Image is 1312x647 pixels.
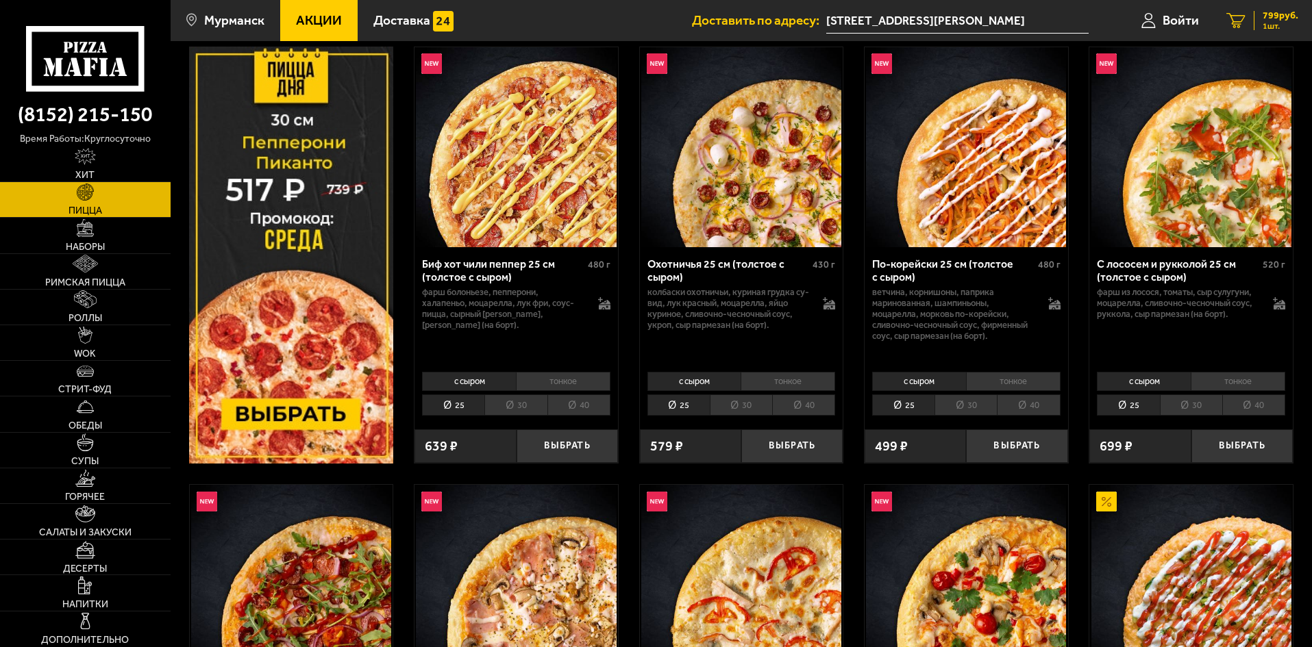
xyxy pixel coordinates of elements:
li: 40 [997,394,1060,416]
span: 799 руб. [1263,11,1298,21]
span: 430 г [813,259,835,270]
li: 30 [484,394,547,416]
span: 1 шт. [1263,22,1298,30]
img: Новинка [647,492,667,512]
p: колбаски охотничьи, куриная грудка су-вид, лук красный, моцарелла, яйцо куриное, сливочно-чесночн... [647,287,810,331]
img: Охотничья 25 см (толстое с сыром) [641,47,841,247]
span: Акции [296,14,342,27]
a: НовинкаОхотничья 25 см (толстое с сыром) [640,47,843,247]
span: Хит [75,170,95,180]
img: Акционный [1096,492,1117,512]
li: 25 [1097,394,1159,416]
span: Римская пицца [45,278,125,288]
img: Новинка [421,53,442,74]
p: ветчина, корнишоны, паприка маринованная, шампиньоны, моцарелла, морковь по-корейски, сливочно-че... [872,287,1035,342]
img: По-корейски 25 см (толстое с сыром) [866,47,1066,247]
li: 40 [1222,394,1285,416]
img: Новинка [421,492,442,512]
li: 25 [872,394,935,416]
span: Мурманск [204,14,264,27]
li: с сыром [872,372,966,391]
img: Новинка [871,492,892,512]
span: 480 г [1038,259,1061,270]
img: Новинка [647,53,667,74]
span: Войти [1163,14,1199,27]
span: WOK [74,349,96,359]
li: 30 [935,394,997,416]
p: фарш из лосося, томаты, сыр сулугуни, моцарелла, сливочно-чесночный соус, руккола, сыр пармезан (... [1097,287,1259,320]
button: Выбрать [966,429,1067,463]
img: Новинка [1096,53,1117,74]
button: Выбрать [517,429,618,463]
li: с сыром [1097,372,1191,391]
img: С лососем и рукколой 25 см (толстое с сыром) [1091,47,1291,247]
div: С лососем и рукколой 25 см (толстое с сыром) [1097,257,1259,283]
li: тонкое [1191,372,1285,391]
p: фарш болоньезе, пепперони, халапеньо, моцарелла, лук фри, соус-пицца, сырный [PERSON_NAME], [PERS... [422,287,584,331]
span: Напитки [62,600,108,609]
li: 30 [710,394,772,416]
li: с сыром [422,372,516,391]
li: тонкое [741,372,835,391]
div: По-корейски 25 см (толстое с сыром) [872,257,1035,283]
span: Роллы [69,314,102,323]
span: Супы [71,457,99,466]
img: Новинка [197,492,217,512]
button: Выбрать [1191,429,1293,463]
span: Дополнительно [41,635,129,645]
a: НовинкаПо-корейски 25 см (толстое с сыром) [865,47,1068,247]
img: Новинка [871,53,892,74]
div: Охотничья 25 см (толстое с сыром) [647,257,810,283]
a: НовинкаБиф хот чили пеппер 25 см (толстое с сыром) [414,47,618,247]
li: тонкое [966,372,1061,391]
div: Биф хот чили пеппер 25 см (толстое с сыром) [422,257,584,283]
img: Биф хот чили пеппер 25 см (толстое с сыром) [416,47,616,247]
li: 30 [1160,394,1222,416]
span: Обеды [69,421,102,431]
span: Наборы [66,242,105,252]
span: Салаты и закуски [39,528,132,537]
li: тонкое [516,372,610,391]
span: Доставка [373,14,430,27]
span: Пицца [69,206,102,216]
span: Стрит-фуд [58,385,112,394]
span: Горячее [65,492,105,502]
li: с сыром [647,372,741,391]
span: Десерты [63,564,107,574]
span: 579 ₽ [650,440,683,453]
span: Доставить по адресу: [692,14,826,27]
li: 25 [422,394,484,416]
li: 40 [772,394,835,416]
li: 40 [547,394,610,416]
button: Выбрать [741,429,843,463]
a: НовинкаС лососем и рукколой 25 см (толстое с сыром) [1089,47,1293,247]
span: 520 г [1263,259,1285,270]
span: 499 ₽ [875,440,908,453]
img: 15daf4d41897b9f0e9f617042186c801.svg [433,11,454,31]
span: 699 ₽ [1100,440,1132,453]
li: 25 [647,394,710,416]
input: Ваш адрес доставки [826,8,1089,34]
span: 639 ₽ [425,440,458,453]
span: 480 г [588,259,610,270]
